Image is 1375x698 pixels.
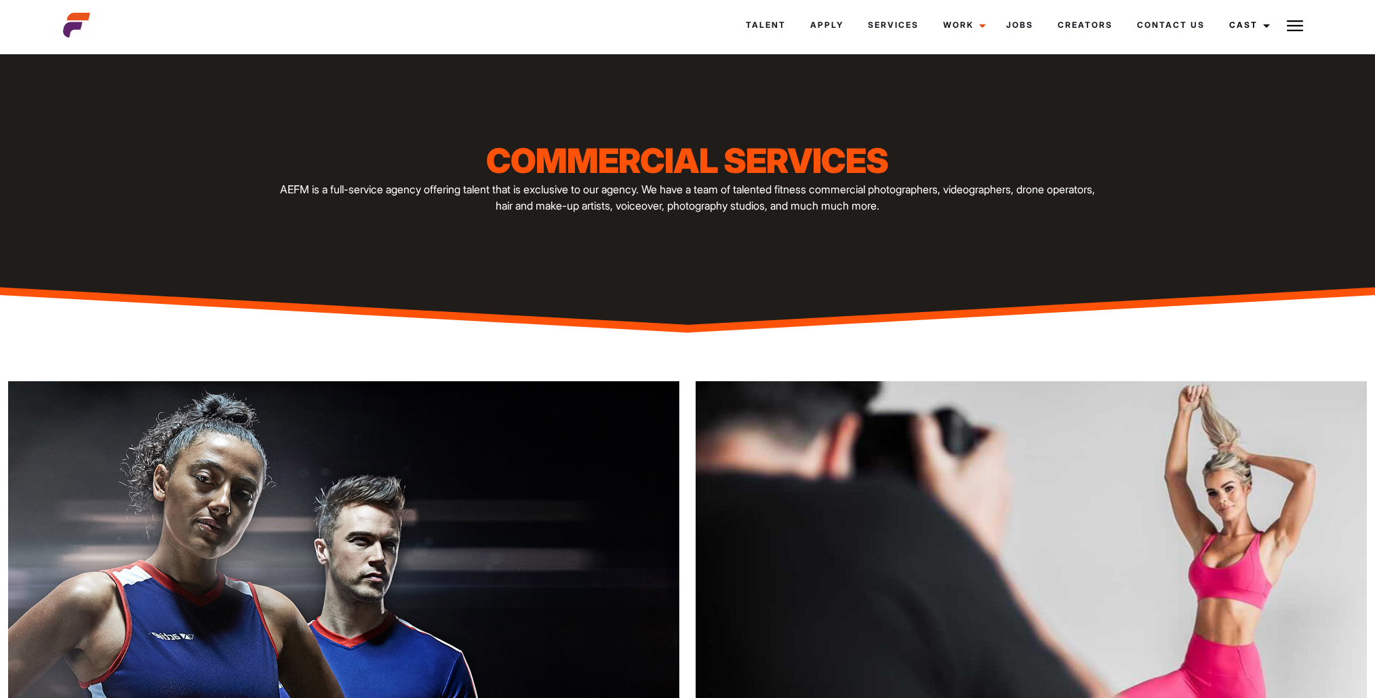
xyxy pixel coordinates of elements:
img: Burger icon [1287,18,1303,34]
img: cropped-aefm-brand-fav-22-square.png [63,12,90,39]
a: Creators [1045,7,1125,43]
a: Talent [734,7,798,43]
a: Cast [1217,7,1278,43]
h1: Commercial Services [274,140,1101,181]
a: Contact Us [1125,7,1217,43]
a: Jobs [994,7,1045,43]
a: Services [856,7,931,43]
a: Apply [798,7,856,43]
p: AEFM is a full-service agency offering talent that is exclusive to our agency. We have a team of ... [274,181,1101,214]
a: Work [931,7,994,43]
